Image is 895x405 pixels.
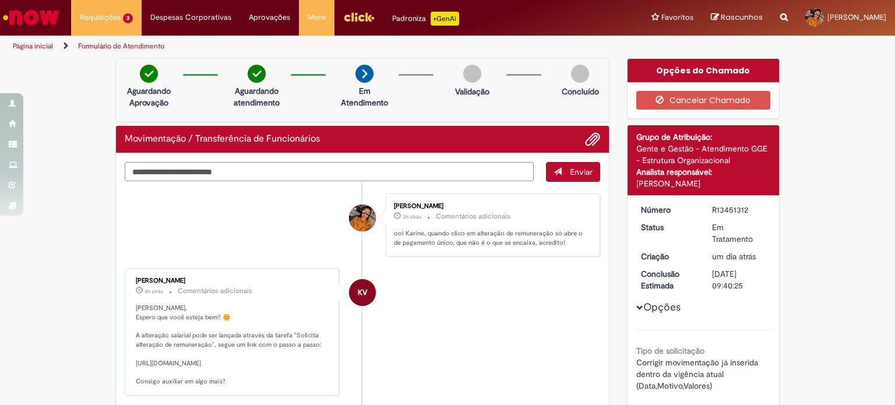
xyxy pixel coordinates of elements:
img: img-circle-grey.png [463,65,481,83]
a: Rascunhos [711,12,763,23]
img: check-circle-green.png [248,65,266,83]
dt: Status [632,221,704,233]
time: 27/08/2025 10:07:07 [712,251,756,262]
dt: Criação [632,251,704,262]
p: Validação [455,86,489,97]
img: check-circle-green.png [140,65,158,83]
dt: Conclusão Estimada [632,268,704,291]
img: arrow-next.png [355,65,373,83]
p: +GenAi [431,12,459,26]
div: Padroniza [392,12,459,26]
span: KV [358,279,367,307]
div: [DATE] 09:40:25 [712,268,766,291]
button: Enviar [546,162,600,182]
div: [PERSON_NAME] [394,203,588,210]
textarea: Digite sua mensagem aqui... [125,162,534,182]
div: 27/08/2025 10:07:07 [712,251,766,262]
span: Rascunhos [721,12,763,23]
img: ServiceNow [1,6,61,29]
p: Aguardando atendimento [228,85,285,108]
a: Página inicial [13,41,53,51]
div: Gente e Gestão - Atendimento GGE - Estrutura Organizacional [636,143,771,166]
img: click_logo_yellow_360x200.png [343,8,375,26]
span: Aprovações [249,12,290,23]
p: ooi Karine, quando clico em alteração de remuneração só abre o de pagamento único, que não é o qu... [394,229,588,247]
div: Karine Vieira [349,279,376,306]
span: um dia atrás [712,251,756,262]
p: Aguardando Aprovação [121,85,177,108]
span: Requisições [80,12,121,23]
p: Concluído [562,86,599,97]
div: Mercia Mayra Meneses Ferreira [349,205,376,231]
div: Analista responsável: [636,166,771,178]
div: R13451312 [712,204,766,216]
small: Comentários adicionais [436,212,510,221]
ul: Trilhas de página [9,36,588,57]
div: Opções do Chamado [628,59,780,82]
dt: Número [632,204,704,216]
time: 28/08/2025 09:38:34 [145,288,163,295]
span: Corrigir movimentação já inserida dentro da vigência atual (Data,Motivo,Valores) [636,357,760,391]
span: Despesas Corporativas [150,12,231,23]
b: Tipo de solicitação [636,346,704,356]
p: Em Atendimento [336,85,393,108]
div: Grupo de Atribuição: [636,131,771,143]
span: More [308,12,326,23]
span: 3h atrás [403,213,421,220]
time: 28/08/2025 11:18:59 [403,213,421,220]
small: Comentários adicionais [178,286,252,296]
span: 4h atrás [145,288,163,295]
div: Em Tratamento [712,221,766,245]
button: Cancelar Chamado [636,91,771,110]
h2: Movimentação / Transferência de Funcionários Histórico de tíquete [125,134,320,145]
span: [PERSON_NAME] [827,12,886,22]
span: Enviar [570,167,593,177]
span: 3 [123,13,133,23]
a: Formulário de Atendimento [78,41,164,51]
span: Favoritos [661,12,693,23]
p: [PERSON_NAME], Espero que você esteja bem!! 😊 A alteração salarial pode ser lançada através da ta... [136,304,330,386]
img: img-circle-grey.png [571,65,589,83]
div: [PERSON_NAME] [636,178,771,189]
div: [PERSON_NAME] [136,277,330,284]
button: Adicionar anexos [585,132,600,147]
